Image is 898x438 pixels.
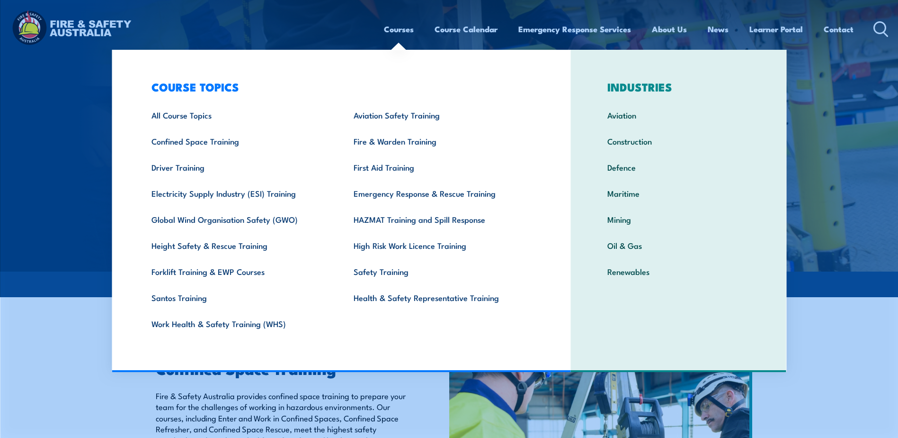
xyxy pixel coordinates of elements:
a: Driver Training [137,154,339,180]
a: Learner Portal [749,17,803,42]
a: Defence [593,154,765,180]
a: First Aid Training [339,154,541,180]
a: Renewables [593,258,765,284]
a: Construction [593,128,765,154]
a: Emergency Response & Rescue Training [339,180,541,206]
a: About Us [652,17,687,42]
a: Emergency Response Services [518,17,631,42]
a: High Risk Work Licence Training [339,232,541,258]
a: HAZMAT Training and Spill Response [339,206,541,232]
a: Oil & Gas [593,232,765,258]
a: Aviation Safety Training [339,102,541,128]
a: Forklift Training & EWP Courses [137,258,339,284]
a: Work Health & Safety Training (WHS) [137,310,339,337]
a: Maritime [593,180,765,206]
a: Global Wind Organisation Safety (GWO) [137,206,339,232]
a: Health & Safety Representative Training [339,284,541,310]
a: Confined Space Training [137,128,339,154]
h3: COURSE TOPICS [137,80,541,93]
a: Mining [593,206,765,232]
a: Courses [384,17,414,42]
a: Safety Training [339,258,541,284]
a: Santos Training [137,284,339,310]
h2: Confined Space Training [156,362,406,375]
a: Course Calendar [435,17,498,42]
a: All Course Topics [137,102,339,128]
h3: INDUSTRIES [593,80,765,93]
a: Contact [824,17,854,42]
a: Fire & Warden Training [339,128,541,154]
a: Aviation [593,102,765,128]
a: Electricity Supply Industry (ESI) Training [137,180,339,206]
a: News [708,17,729,42]
a: Height Safety & Rescue Training [137,232,339,258]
